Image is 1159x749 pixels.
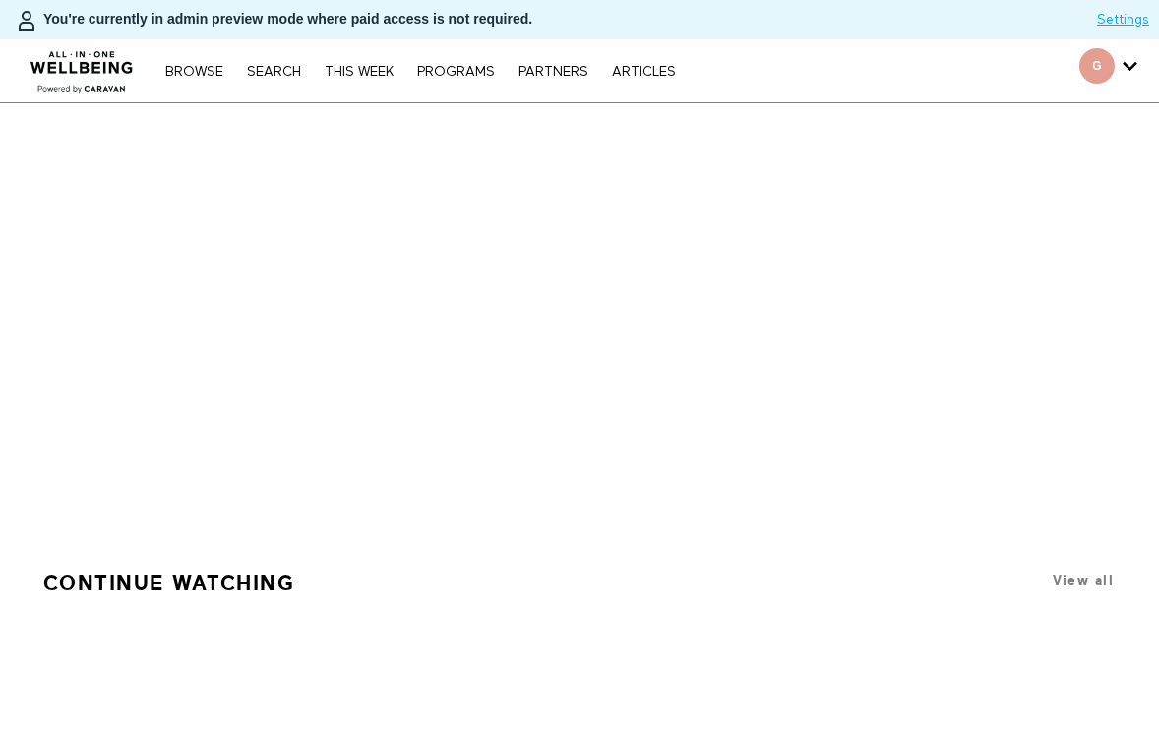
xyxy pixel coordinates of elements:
[407,65,505,79] a: PROGRAMS
[155,65,233,79] a: Browse
[15,9,38,32] img: person-bdfc0eaa9744423c596e6e1c01710c89950b1dff7c83b5d61d716cfd8139584f.svg
[602,65,686,79] a: ARTICLES
[1053,573,1114,588] a: View all
[509,65,598,79] a: PARTNERS
[23,36,142,95] img: CARAVAN
[315,65,403,79] a: THIS WEEK
[155,61,685,81] nav: Primary
[1065,39,1152,102] div: Secondary
[237,65,311,79] a: Search
[43,562,295,603] a: Continue Watching
[1097,10,1149,30] a: Settings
